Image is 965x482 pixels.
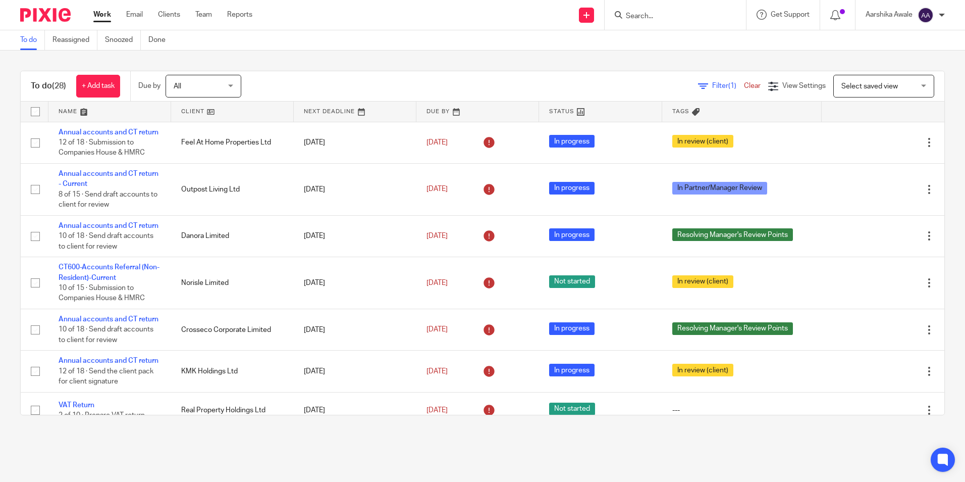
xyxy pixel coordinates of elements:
span: In review (client) [672,364,733,376]
a: VAT Return [59,402,94,409]
a: Annual accounts and CT return [59,316,158,323]
span: (28) [52,82,66,90]
span: 12 of 18 · Send the client pack for client signature [59,368,153,385]
a: To do [20,30,45,50]
span: Not started [549,403,595,415]
a: Annual accounts and CT return [59,129,158,136]
a: Team [195,10,212,20]
span: 10 of 18 · Send draft accounts to client for review [59,232,153,250]
span: Resolving Manager's Review Points [672,228,793,241]
td: [DATE] [294,257,416,309]
a: Clear [744,82,761,89]
td: Danora Limited [171,215,294,257]
span: Tags [672,109,689,114]
span: In review (client) [672,275,733,288]
td: Feel At Home Properties Ltd [171,122,294,163]
td: [DATE] [294,122,416,163]
span: View Settings [782,82,826,89]
span: All [174,83,181,90]
td: [DATE] [294,163,416,215]
span: [DATE] [426,326,448,333]
a: Clients [158,10,180,20]
span: 8 of 15 · Send draft accounts to client for review [59,191,157,209]
span: [DATE] [426,186,448,193]
span: 12 of 18 · Submission to Companies House & HMRC [59,139,145,157]
a: Annual accounts and CT return [59,222,158,229]
h1: To do [31,81,66,91]
span: In progress [549,322,595,335]
a: Work [93,10,111,20]
span: (1) [728,82,736,89]
td: Norisle Limited [171,257,294,309]
span: In progress [549,182,595,195]
td: Crosseco Corporate Limited [171,309,294,351]
span: In progress [549,135,595,148]
img: Pixie [20,8,71,22]
span: 2 of 10 · Prepare VAT return [59,412,145,419]
input: Search [625,12,716,21]
a: CT600-Accounts Referral (Non-Resident)-Current [59,264,159,281]
td: [DATE] [294,392,416,428]
td: [DATE] [294,351,416,392]
td: Real Property Holdings Ltd [171,392,294,428]
span: Select saved view [841,83,898,90]
span: In Partner/Manager Review [672,182,767,195]
a: Annual accounts and CT return - Current [59,170,158,187]
span: [DATE] [426,139,448,146]
td: KMK Holdings Ltd [171,351,294,392]
span: 10 of 15 · Submission to Companies House & HMRC [59,284,145,302]
span: Not started [549,275,595,288]
span: Filter [712,82,744,89]
span: [DATE] [426,232,448,239]
span: Resolving Manager's Review Points [672,322,793,335]
span: In progress [549,364,595,376]
a: Reports [227,10,252,20]
p: Aarshika Awale [866,10,913,20]
a: Done [148,30,173,50]
p: Due by [138,81,160,91]
a: Annual accounts and CT return [59,357,158,364]
a: + Add task [76,75,120,98]
td: [DATE] [294,215,416,257]
span: In review (client) [672,135,733,148]
span: In progress [549,228,595,241]
a: Snoozed [105,30,141,50]
td: [DATE] [294,309,416,351]
img: svg%3E [918,7,934,23]
span: 10 of 18 · Send draft accounts to client for review [59,326,153,344]
div: --- [672,405,812,415]
td: Outpost Living Ltd [171,163,294,215]
span: Get Support [771,11,810,18]
span: [DATE] [426,407,448,414]
span: [DATE] [426,279,448,286]
span: [DATE] [426,368,448,375]
a: Email [126,10,143,20]
a: Reassigned [52,30,97,50]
